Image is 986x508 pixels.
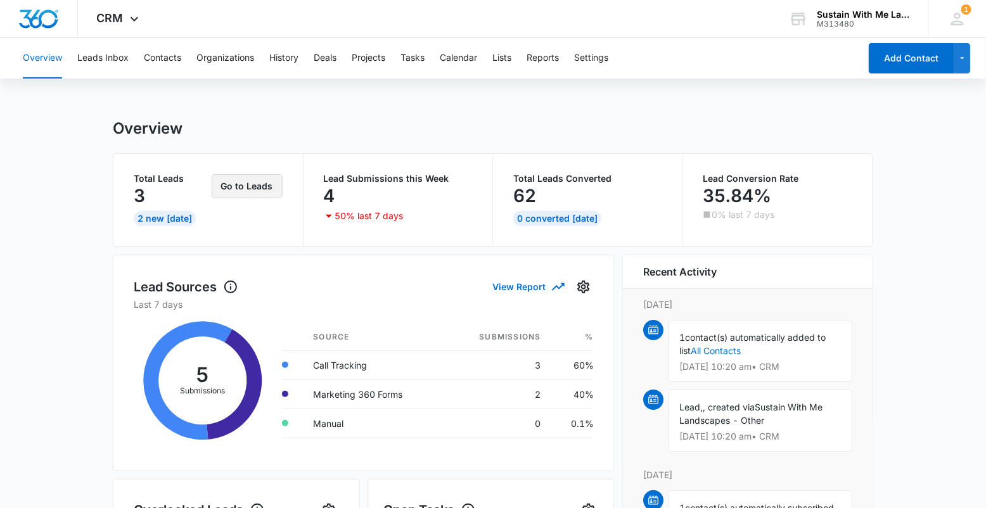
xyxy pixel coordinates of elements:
[551,379,594,409] td: 40%
[212,174,283,198] button: Go to Leads
[961,4,971,15] span: 1
[643,468,852,481] p: [DATE]
[445,350,551,379] td: 3
[513,211,601,226] div: 0 Converted [DATE]
[703,402,755,412] span: , created via
[961,4,971,15] div: notifications count
[643,298,852,311] p: [DATE]
[113,119,182,138] h1: Overview
[144,38,181,79] button: Contacts
[679,332,826,356] span: contact(s) automatically added to list
[303,324,445,351] th: Source
[196,38,254,79] button: Organizations
[134,211,196,226] div: 2 New [DATE]
[212,181,283,191] a: Go to Leads
[303,350,445,379] td: Call Tracking
[712,210,775,219] p: 0% last 7 days
[134,174,209,183] p: Total Leads
[269,38,298,79] button: History
[679,432,842,441] p: [DATE] 10:20 am • CRM
[324,186,335,206] p: 4
[400,38,425,79] button: Tasks
[527,38,559,79] button: Reports
[703,186,772,206] p: 35.84%
[513,186,536,206] p: 62
[574,38,608,79] button: Settings
[492,276,563,298] button: View Report
[513,174,662,183] p: Total Leads Converted
[440,38,477,79] button: Calendar
[134,277,238,296] h1: Lead Sources
[23,38,62,79] button: Overview
[134,298,594,311] p: Last 7 days
[679,332,685,343] span: 1
[679,402,703,412] span: Lead,
[134,186,145,206] p: 3
[445,324,551,351] th: Submissions
[643,264,717,279] h6: Recent Activity
[492,38,511,79] button: Lists
[551,350,594,379] td: 60%
[817,10,910,20] div: account name
[303,379,445,409] td: Marketing 360 Forms
[314,38,336,79] button: Deals
[445,409,551,438] td: 0
[97,11,124,25] span: CRM
[324,174,473,183] p: Lead Submissions this Week
[869,43,954,73] button: Add Contact
[817,20,910,29] div: account id
[77,38,129,79] button: Leads Inbox
[679,362,842,371] p: [DATE] 10:20 am • CRM
[573,277,594,297] button: Settings
[352,38,385,79] button: Projects
[551,324,594,351] th: %
[691,345,741,356] a: All Contacts
[703,174,853,183] p: Lead Conversion Rate
[303,409,445,438] td: Manual
[335,212,404,220] p: 50% last 7 days
[445,379,551,409] td: 2
[551,409,594,438] td: 0.1%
